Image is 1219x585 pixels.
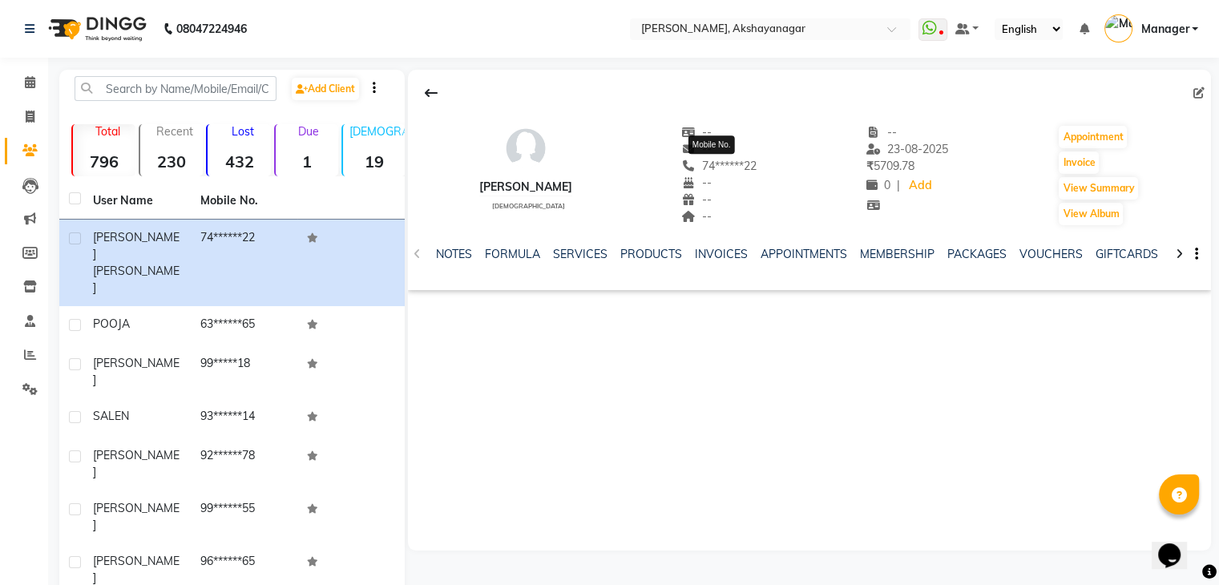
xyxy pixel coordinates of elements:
p: Total [79,124,135,139]
a: NOTES [436,247,472,261]
button: View Summary [1059,177,1138,200]
span: [PERSON_NAME] [93,448,180,479]
span: -- [866,125,897,139]
p: Due [279,124,338,139]
div: Mobile No. [688,135,735,154]
div: Back to Client [414,78,448,108]
strong: 432 [208,151,270,171]
span: [PERSON_NAME] [93,554,180,585]
span: -- [682,209,712,224]
th: Mobile No. [191,183,298,220]
a: INVOICES [695,247,748,261]
p: Recent [147,124,203,139]
button: Invoice [1059,151,1099,174]
img: avatar [502,124,550,172]
a: Add [906,175,934,197]
a: APPOINTMENTS [761,247,847,261]
span: [PERSON_NAME] [93,501,180,532]
span: -- [682,125,712,139]
a: PACKAGES [947,247,1007,261]
strong: 796 [73,151,135,171]
span: [PERSON_NAME] [93,230,180,261]
strong: 230 [140,151,203,171]
span: Manager [1140,21,1189,38]
span: SALEN [93,409,129,423]
span: 5709.78 [866,159,914,173]
img: Manager [1104,14,1132,42]
span: ₹ [866,159,874,173]
span: [DEMOGRAPHIC_DATA] [492,202,565,210]
strong: 19 [343,151,406,171]
span: POOJA [93,317,130,331]
button: Appointment [1059,126,1127,148]
span: -- [682,142,712,156]
span: -- [682,175,712,190]
img: logo [41,6,151,51]
input: Search by Name/Mobile/Email/Code [75,76,276,101]
b: 08047224946 [176,6,247,51]
a: SERVICES [553,247,607,261]
strong: 1 [276,151,338,171]
th: User Name [83,183,191,220]
span: | [897,177,900,194]
a: MEMBERSHIP [860,247,934,261]
a: GIFTCARDS [1096,247,1158,261]
iframe: chat widget [1152,521,1203,569]
p: [DEMOGRAPHIC_DATA] [349,124,406,139]
a: PRODUCTS [620,247,682,261]
p: Lost [214,124,270,139]
a: VOUCHERS [1019,247,1083,261]
a: FORMULA [485,247,540,261]
span: [PERSON_NAME] [93,356,180,387]
span: [PERSON_NAME] [93,264,180,295]
span: -- [682,192,712,207]
button: View Album [1059,203,1123,225]
span: 23-08-2025 [866,142,948,156]
span: 0 [866,178,890,192]
a: Add Client [292,78,359,100]
div: [PERSON_NAME] [479,179,572,196]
